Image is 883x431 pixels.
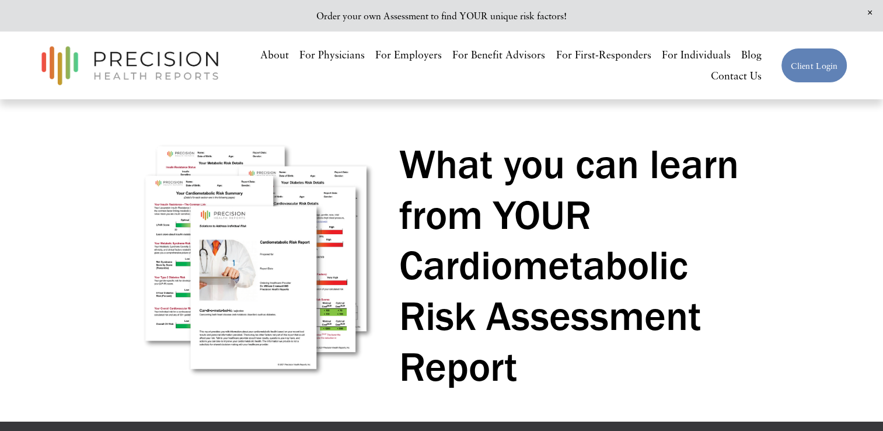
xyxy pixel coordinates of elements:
iframe: Chat Widget [673,281,883,431]
a: For Employers [375,44,442,65]
a: For Benefit Advisors [452,44,545,65]
a: For First-Responders [556,44,651,65]
img: Precision Health Reports [36,41,225,91]
a: About [260,44,289,65]
a: Client Login [781,48,847,84]
a: For Individuals [662,44,731,65]
a: Contact Us [711,65,762,86]
h1: What you can learn from YOUR Cardiometabolic Risk Assessment Report [399,139,746,392]
a: Blog [741,44,762,65]
a: For Physicians [299,44,365,65]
